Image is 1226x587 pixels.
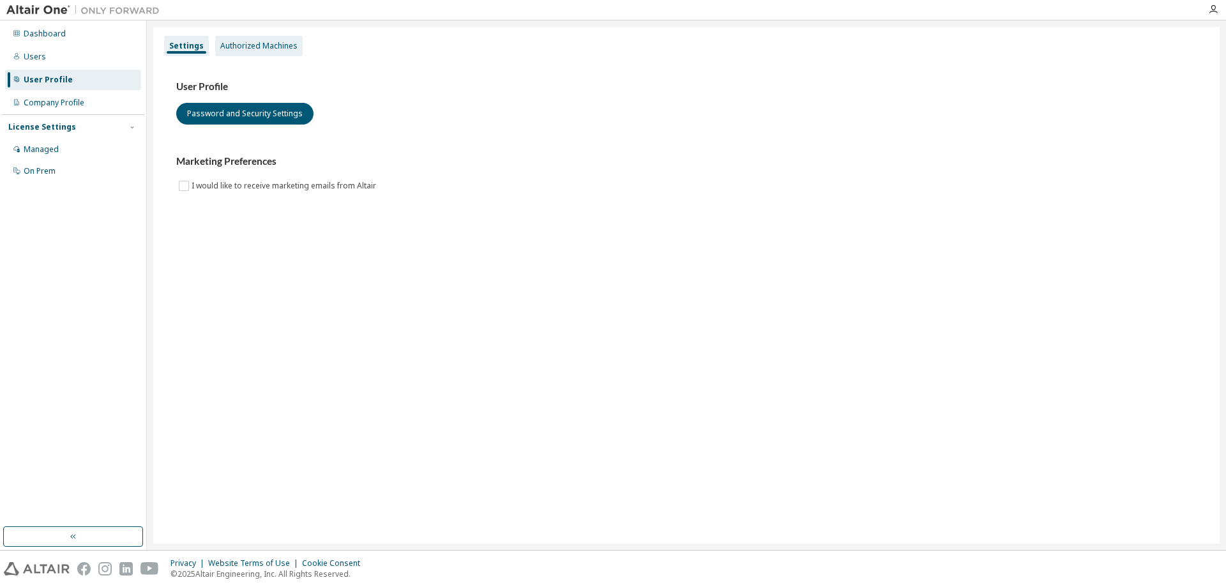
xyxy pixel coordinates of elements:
div: Managed [24,144,59,155]
img: instagram.svg [98,562,112,576]
div: Users [24,52,46,62]
img: altair_logo.svg [4,562,70,576]
div: Cookie Consent [302,558,368,568]
div: User Profile [24,75,73,85]
div: Settings [169,41,204,51]
div: Authorized Machines [220,41,298,51]
img: youtube.svg [140,562,159,576]
p: © 2025 Altair Engineering, Inc. All Rights Reserved. [170,568,368,579]
h3: User Profile [176,80,1197,93]
button: Password and Security Settings [176,103,314,125]
h3: Marketing Preferences [176,155,1197,168]
img: Altair One [6,4,166,17]
div: Dashboard [24,29,66,39]
img: linkedin.svg [119,562,133,576]
div: On Prem [24,166,56,176]
div: Privacy [170,558,208,568]
div: License Settings [8,122,76,132]
div: Website Terms of Use [208,558,302,568]
div: Company Profile [24,98,84,108]
label: I would like to receive marketing emails from Altair [192,178,379,194]
img: facebook.svg [77,562,91,576]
